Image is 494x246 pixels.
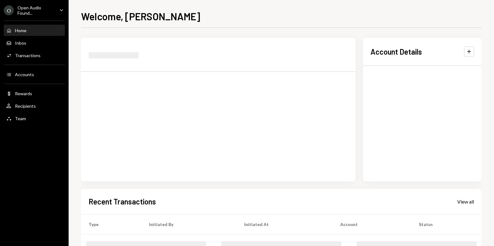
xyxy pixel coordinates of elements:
[15,103,36,109] div: Recipients
[81,10,200,22] h1: Welcome, [PERSON_NAME]
[89,196,156,207] h2: Recent Transactions
[15,72,34,77] div: Accounts
[15,91,32,96] div: Rewards
[15,53,41,58] div: Transactions
[17,5,54,16] div: Open Audio Found...
[457,198,474,205] a: View all
[333,214,411,234] th: Account
[142,214,237,234] th: Initiated By
[4,5,14,15] div: O
[4,113,65,124] a: Team
[457,199,474,205] div: View all
[15,116,26,121] div: Team
[370,47,422,57] h2: Account Details
[15,28,27,33] div: Home
[4,100,65,111] a: Recipients
[411,214,482,234] th: Status
[4,50,65,61] a: Transactions
[4,25,65,36] a: Home
[15,40,26,46] div: Inbox
[4,88,65,99] a: Rewards
[4,37,65,48] a: Inbox
[4,69,65,80] a: Accounts
[237,214,333,234] th: Initiated At
[81,214,142,234] th: Type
